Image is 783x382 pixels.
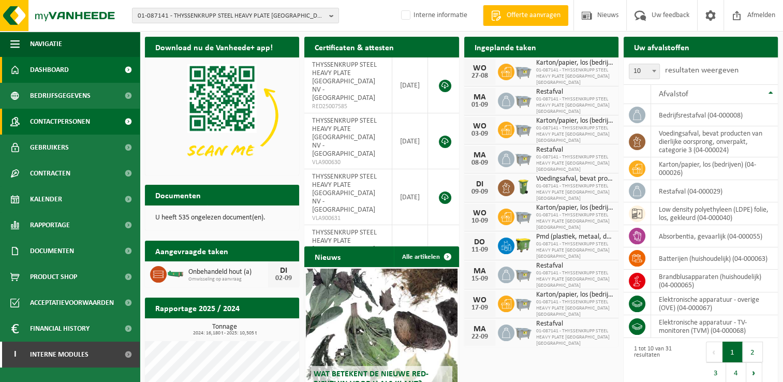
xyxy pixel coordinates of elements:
[469,246,490,254] div: 11-09
[514,149,532,167] img: WB-2500-GAL-GY-04
[651,225,778,247] td: absorbentia, gevaarlijk (04-000055)
[188,268,268,276] span: Onbehandeld hout (a)
[10,342,20,368] span: I
[651,292,778,315] td: elektronische apparatuur - overige (OVE) (04-000067)
[514,62,532,80] img: WB-2500-GAL-GY-04
[514,207,532,225] img: WB-2500-GAL-GY-04
[138,8,325,24] span: 01-087141 - THYSSENKRUPP STEEL HEAVY PLATE [GEOGRAPHIC_DATA] [GEOGRAPHIC_DATA] - [GEOGRAPHIC_DATA]
[304,37,404,57] h2: Certificaten & attesten
[30,57,69,83] span: Dashboard
[469,304,490,312] div: 17-09
[399,8,467,23] label: Interne informatie
[30,290,114,316] span: Acceptatievoorwaarden
[536,328,613,347] span: 01-087141 - THYSSENKRUPP STEEL HEAVY PLATE [GEOGRAPHIC_DATA] [GEOGRAPHIC_DATA]
[536,320,613,328] span: Restafval
[706,342,722,362] button: Previous
[392,225,428,281] td: [DATE]
[536,262,613,270] span: Restafval
[392,57,428,113] td: [DATE]
[536,241,613,260] span: 01-087141 - THYSSENKRUPP STEEL HEAVY PLATE [GEOGRAPHIC_DATA] [GEOGRAPHIC_DATA]
[536,125,613,144] span: 01-087141 - THYSSENKRUPP STEEL HEAVY PLATE [GEOGRAPHIC_DATA] [GEOGRAPHIC_DATA]
[464,37,546,57] h2: Ingeplande taken
[651,180,778,202] td: restafval (04-000029)
[273,267,294,275] div: DI
[469,296,490,304] div: WO
[394,246,458,267] a: Alle artikelen
[536,291,613,299] span: Karton/papier, los (bedrijven)
[30,212,70,238] span: Rapportage
[536,204,613,212] span: Karton/papier, los (bedrijven)
[30,160,70,186] span: Contracten
[659,90,688,98] span: Afvalstof
[312,61,377,102] span: THYSSENKRUPP STEEL HEAVY PLATE [GEOGRAPHIC_DATA] NV - [GEOGRAPHIC_DATA]
[504,10,563,21] span: Offerte aanvragen
[469,122,490,130] div: WO
[145,37,283,57] h2: Download nu de Vanheede+ app!
[312,173,377,214] span: THYSSENKRUPP STEEL HEAVY PLATE [GEOGRAPHIC_DATA] NV - [GEOGRAPHIC_DATA]
[188,276,268,283] span: Omwisseling op aanvraag
[30,31,62,57] span: Navigatie
[30,342,88,368] span: Interne modules
[536,270,613,289] span: 01-087141 - THYSSENKRUPP STEEL HEAVY PLATE [GEOGRAPHIC_DATA] [GEOGRAPHIC_DATA]
[536,67,613,86] span: 01-087141 - THYSSENKRUPP STEEL HEAVY PLATE [GEOGRAPHIC_DATA] [GEOGRAPHIC_DATA]
[312,214,384,223] span: VLA900631
[155,214,289,222] p: U heeft 535 ongelezen document(en).
[514,91,532,109] img: WB-2500-GAL-GY-04
[167,269,184,278] img: HK-XC-15-GN-00
[722,342,743,362] button: 1
[469,130,490,138] div: 03-09
[145,241,239,261] h2: Aangevraagde taken
[469,93,490,101] div: MA
[651,202,778,225] td: low density polyethyleen (LDPE) folie, los, gekleurd (04-000040)
[469,72,490,80] div: 27-08
[483,5,568,26] a: Offerte aanvragen
[651,126,778,157] td: voedingsafval, bevat producten van dierlijke oorsprong, onverpakt, categorie 3 (04-000024)
[536,212,613,231] span: 01-087141 - THYSSENKRUPP STEEL HEAVY PLATE [GEOGRAPHIC_DATA] [GEOGRAPHIC_DATA]
[514,294,532,312] img: WB-2500-GAL-GY-04
[273,275,294,282] div: 02-09
[392,113,428,169] td: [DATE]
[536,96,613,115] span: 01-087141 - THYSSENKRUPP STEEL HEAVY PLATE [GEOGRAPHIC_DATA] [GEOGRAPHIC_DATA]
[150,324,299,336] h3: Tonnage
[651,104,778,126] td: bedrijfsrestafval (04-000008)
[514,120,532,138] img: WB-2500-GAL-GY-04
[536,175,613,183] span: Voedingsafval, bevat producten van dierlijke oorsprong, onverpakt, categorie 3
[743,342,763,362] button: 2
[536,299,613,318] span: 01-087141 - THYSSENKRUPP STEEL HEAVY PLATE [GEOGRAPHIC_DATA] [GEOGRAPHIC_DATA]
[469,159,490,167] div: 08-09
[651,270,778,292] td: brandblusapparaten (huishoudelijk) (04-000065)
[30,238,74,264] span: Documenten
[651,247,778,270] td: batterijen (huishoudelijk) (04-000063)
[222,318,298,339] a: Bekijk rapportage
[30,135,69,160] span: Gebruikers
[469,267,490,275] div: MA
[514,323,532,341] img: WB-2500-GAL-GY-04
[469,209,490,217] div: WO
[312,229,377,270] span: THYSSENKRUPP STEEL HEAVY PLATE [GEOGRAPHIC_DATA] NV - [GEOGRAPHIC_DATA]
[629,64,660,79] span: 10
[536,233,613,241] span: Pmd (plastiek, metaal, drankkartons) (bedrijven)
[469,333,490,341] div: 22-09
[536,154,613,173] span: 01-087141 - THYSSENKRUPP STEEL HEAVY PLATE [GEOGRAPHIC_DATA] [GEOGRAPHIC_DATA]
[514,178,532,196] img: WB-0140-HPE-GN-51
[30,186,62,212] span: Kalender
[651,157,778,180] td: karton/papier, los (bedrijven) (04-000026)
[469,151,490,159] div: MA
[651,315,778,338] td: elektronische apparatuur - TV-monitoren (TVM) (04-000068)
[469,101,490,109] div: 01-09
[536,59,613,67] span: Karton/papier, los (bedrijven)
[145,298,250,318] h2: Rapportage 2025 / 2024
[30,264,77,290] span: Product Shop
[665,66,738,75] label: resultaten weergeven
[469,188,490,196] div: 09-09
[30,109,90,135] span: Contactpersonen
[536,146,613,154] span: Restafval
[304,246,351,267] h2: Nieuws
[469,217,490,225] div: 10-09
[30,316,90,342] span: Financial History
[30,83,91,109] span: Bedrijfsgegevens
[312,102,384,111] span: RED25007585
[536,88,613,96] span: Restafval
[469,180,490,188] div: DI
[312,117,377,158] span: THYSSENKRUPP STEEL HEAVY PLATE [GEOGRAPHIC_DATA] NV - [GEOGRAPHIC_DATA]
